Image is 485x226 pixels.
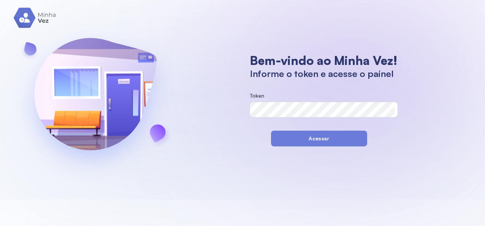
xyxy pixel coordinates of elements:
[271,131,367,146] button: Acessar
[14,8,57,28] img: logo.svg
[14,18,176,181] img: banner-login.svg
[250,53,398,68] h1: Bem-vindo ao Minha Vez!
[250,92,265,99] span: Token
[250,68,398,79] h1: Informe o token e acesse o painel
